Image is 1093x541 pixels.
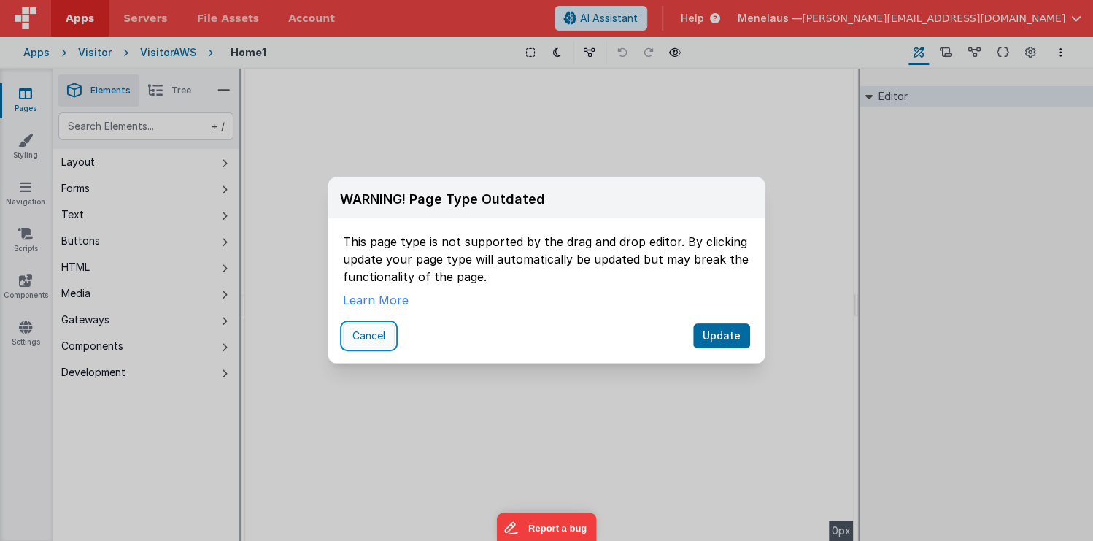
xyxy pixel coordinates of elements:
[343,323,395,348] button: Cancel
[693,323,750,348] button: Update
[343,293,409,307] a: Learn More
[343,218,750,285] div: This page type is not supported by the drag and drop editor. By clicking update your page type wi...
[340,189,545,210] div: WARNING! Page Type Outdated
